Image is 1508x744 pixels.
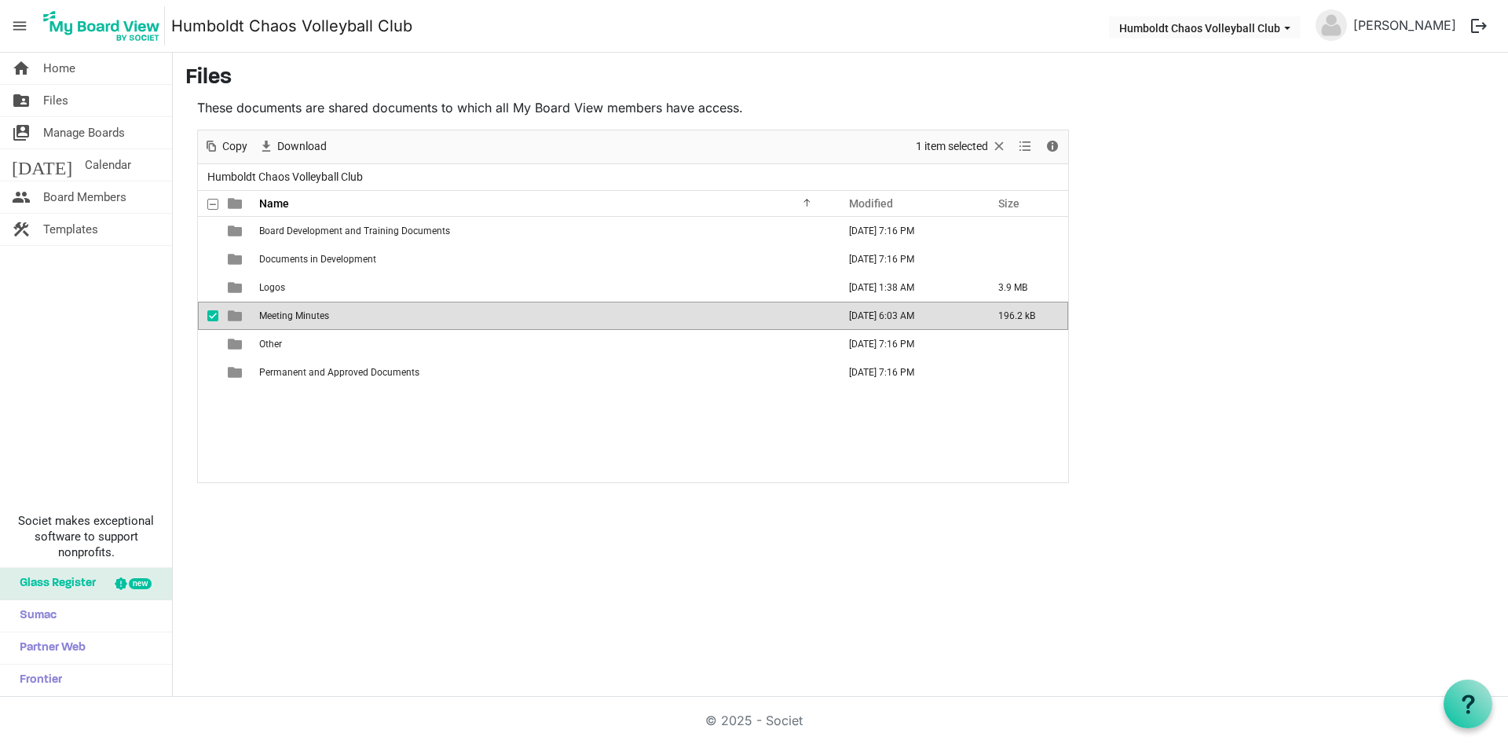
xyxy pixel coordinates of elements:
[204,167,366,187] span: Humboldt Chaos Volleyball Club
[38,6,165,46] img: My Board View Logo
[198,217,218,245] td: checkbox
[129,578,152,589] div: new
[254,330,833,358] td: Other is template cell column header Name
[12,665,62,696] span: Frontier
[1462,9,1495,42] button: logout
[276,137,328,156] span: Download
[982,330,1068,358] td: is template cell column header Size
[185,65,1495,92] h3: Files
[218,330,254,358] td: is template cell column header type
[254,245,833,273] td: Documents in Development is template cell column header Name
[1012,130,1039,163] div: View
[253,130,332,163] div: Download
[12,117,31,148] span: switch_account
[201,137,251,156] button: Copy
[833,273,982,302] td: August 30, 2025 1:38 AM column header Modified
[833,330,982,358] td: September 25, 2023 7:16 PM column header Modified
[849,197,893,210] span: Modified
[198,302,218,330] td: checkbox
[12,214,31,245] span: construction
[197,98,1069,117] p: These documents are shared documents to which all My Board View members have access.
[198,245,218,273] td: checkbox
[982,273,1068,302] td: 3.9 MB is template cell column header Size
[171,10,412,42] a: Humboldt Chaos Volleyball Club
[982,358,1068,387] td: is template cell column header Size
[1016,137,1034,156] button: View dropdownbutton
[12,85,31,116] span: folder_shared
[43,181,126,213] span: Board Members
[833,217,982,245] td: September 25, 2023 7:16 PM column header Modified
[259,282,285,293] span: Logos
[259,254,376,265] span: Documents in Development
[254,217,833,245] td: Board Development and Training Documents is template cell column header Name
[1042,137,1063,156] button: Details
[198,130,253,163] div: Copy
[85,149,131,181] span: Calendar
[12,600,57,632] span: Sumac
[913,137,1010,156] button: Selection
[705,713,803,728] a: © 2025 - Societ
[12,632,86,664] span: Partner Web
[998,197,1019,210] span: Size
[982,245,1068,273] td: is template cell column header Size
[1109,16,1301,38] button: Humboldt Chaos Volleyball Club dropdownbutton
[43,85,68,116] span: Files
[12,181,31,213] span: people
[259,339,282,350] span: Other
[254,358,833,387] td: Permanent and Approved Documents is template cell column header Name
[218,245,254,273] td: is template cell column header type
[259,197,289,210] span: Name
[833,302,982,330] td: August 29, 2025 6:03 AM column header Modified
[12,568,96,599] span: Glass Register
[910,130,1012,163] div: Clear selection
[833,358,982,387] td: September 25, 2023 7:16 PM column header Modified
[43,53,75,84] span: Home
[1316,9,1347,41] img: no-profile-picture.svg
[982,302,1068,330] td: 196.2 kB is template cell column header Size
[218,217,254,245] td: is template cell column header type
[7,513,165,560] span: Societ makes exceptional software to support nonprofits.
[259,310,329,321] span: Meeting Minutes
[259,367,419,378] span: Permanent and Approved Documents
[221,137,249,156] span: Copy
[38,6,171,46] a: My Board View Logo
[43,117,125,148] span: Manage Boards
[218,273,254,302] td: is template cell column header type
[43,214,98,245] span: Templates
[982,217,1068,245] td: is template cell column header Size
[254,273,833,302] td: Logos is template cell column header Name
[833,245,982,273] td: September 25, 2023 7:16 PM column header Modified
[12,53,31,84] span: home
[198,273,218,302] td: checkbox
[259,225,450,236] span: Board Development and Training Documents
[254,302,833,330] td: Meeting Minutes is template cell column header Name
[218,302,254,330] td: is template cell column header type
[914,137,990,156] span: 1 item selected
[1039,130,1066,163] div: Details
[1347,9,1462,41] a: [PERSON_NAME]
[198,358,218,387] td: checkbox
[256,137,330,156] button: Download
[218,358,254,387] td: is template cell column header type
[198,330,218,358] td: checkbox
[12,149,72,181] span: [DATE]
[5,11,35,41] span: menu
